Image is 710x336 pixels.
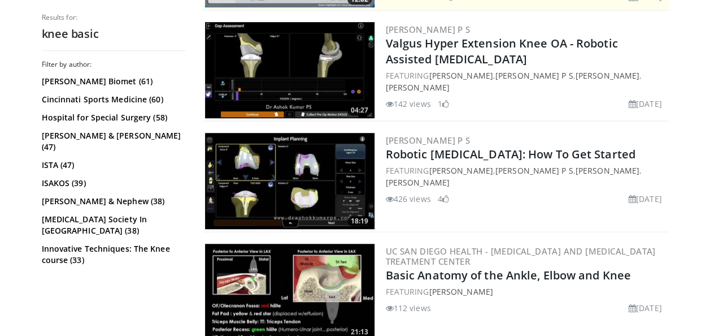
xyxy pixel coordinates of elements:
[576,70,639,81] a: [PERSON_NAME]
[386,193,431,205] li: 426 views
[205,22,374,118] a: 04:27
[205,133,374,229] a: 18:19
[42,76,183,87] a: [PERSON_NAME] Biomet (61)
[42,160,183,171] a: ISTA (47)
[386,245,656,267] a: UC San Diego Health - [MEDICAL_DATA] and [MEDICAL_DATA] Treatment Center
[429,165,493,176] a: [PERSON_NAME]
[438,193,449,205] li: 4
[576,165,639,176] a: [PERSON_NAME]
[386,70,667,93] div: FEATURING , , ,
[438,98,449,110] li: 1
[386,135,471,146] a: [PERSON_NAME] P S
[347,216,372,226] span: 18:19
[386,165,667,188] div: FEATURING , , ,
[42,60,186,69] h3: Filter by author:
[42,214,183,236] a: [MEDICAL_DATA] Society In [GEOGRAPHIC_DATA] (38)
[629,302,662,314] li: [DATE]
[429,70,493,81] a: [PERSON_NAME]
[495,165,573,176] a: [PERSON_NAME] P S
[386,36,618,67] a: Valgus Hyper Extension Knee OA - Robotic Assisted [MEDICAL_DATA]
[42,94,183,105] a: Cincinnati Sports Medicine (60)
[347,105,372,115] span: 04:27
[42,130,183,153] a: [PERSON_NAME] & [PERSON_NAME] (47)
[629,193,662,205] li: [DATE]
[386,286,667,298] div: FEATURING
[629,98,662,110] li: [DATE]
[205,22,374,118] img: 2361a525-e71d-4d5b-a769-c1365c92593e.300x170_q85_crop-smart_upscale.jpg
[205,133,374,229] img: 1dd8caef-38db-4f53-ae67-e03253006d6d.300x170_q85_crop-smart_upscale.jpg
[386,24,471,35] a: [PERSON_NAME] P S
[386,268,631,283] a: Basic Anatomy of the Ankle, Elbow and Knee
[42,243,183,266] a: Innovative Techniques: The Knee course (33)
[386,177,450,188] a: [PERSON_NAME]
[42,27,186,41] h2: knee basic
[42,112,183,123] a: Hospital for Special Surgery (58)
[386,147,635,162] a: Robotic [MEDICAL_DATA]: How To Get Started
[429,286,493,297] a: [PERSON_NAME]
[42,13,186,22] p: Results for:
[386,82,450,93] a: [PERSON_NAME]
[42,178,183,189] a: ISAKOS (39)
[386,302,431,314] li: 112 views
[42,196,183,207] a: [PERSON_NAME] & Nephew (38)
[386,98,431,110] li: 142 views
[495,70,573,81] a: [PERSON_NAME] P S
